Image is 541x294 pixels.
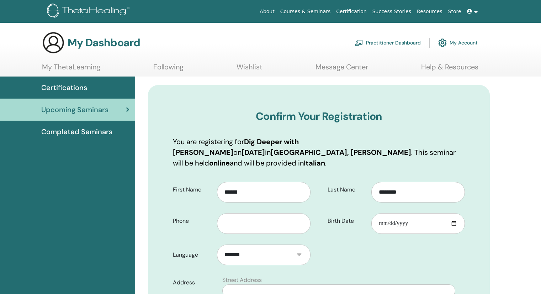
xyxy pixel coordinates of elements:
[41,104,108,115] span: Upcoming Seminars
[168,183,217,196] label: First Name
[257,5,277,18] a: About
[322,183,372,196] label: Last Name
[355,40,363,46] img: chalkboard-teacher.svg
[153,63,184,77] a: Following
[242,148,265,157] b: [DATE]
[41,126,112,137] span: Completed Seminars
[271,148,411,157] b: [GEOGRAPHIC_DATA], [PERSON_NAME]
[445,5,464,18] a: Store
[237,63,262,77] a: Wishlist
[68,36,140,49] h3: My Dashboard
[355,35,421,51] a: Practitioner Dashboard
[173,110,465,123] h3: Confirm Your Registration
[209,158,230,168] b: online
[322,214,372,228] label: Birth Date
[168,248,217,262] label: Language
[42,31,65,54] img: generic-user-icon.jpg
[168,276,218,289] label: Address
[421,63,478,77] a: Help & Resources
[41,82,87,93] span: Certifications
[277,5,334,18] a: Courses & Seminars
[173,136,465,168] p: You are registering for on in . This seminar will be held and will be provided in .
[42,63,100,77] a: My ThetaLearning
[222,276,262,284] label: Street Address
[315,63,368,77] a: Message Center
[333,5,369,18] a: Certification
[370,5,414,18] a: Success Stories
[168,214,217,228] label: Phone
[438,35,478,51] a: My Account
[414,5,445,18] a: Resources
[47,4,132,20] img: logo.png
[438,37,447,49] img: cog.svg
[304,158,325,168] b: Italian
